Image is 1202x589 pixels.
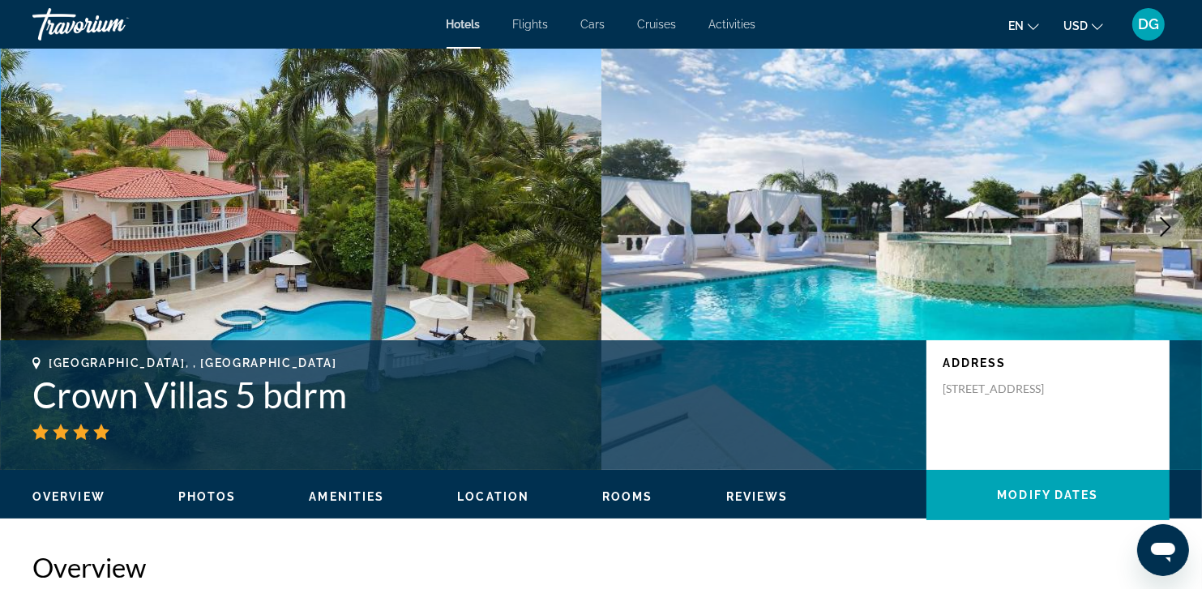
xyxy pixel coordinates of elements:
button: Change language [1008,14,1039,37]
p: [STREET_ADDRESS] [943,382,1072,396]
button: Change currency [1063,14,1103,37]
a: Travorium [32,3,195,45]
button: Amenities [309,489,384,504]
span: Reviews [726,490,789,503]
button: Previous image [16,207,57,247]
h1: Crown Villas 5 bdrm [32,373,910,416]
span: DG [1138,16,1159,32]
p: Address [943,356,1153,369]
button: Modify Dates [926,470,1170,520]
a: Activities [709,18,756,31]
a: Flights [513,18,549,31]
span: Location [457,490,529,503]
a: Hotels [447,18,481,31]
button: User Menu [1127,7,1170,41]
h2: Overview [32,551,1170,583]
button: Photos [178,489,237,504]
span: USD [1063,19,1088,32]
button: Overview [32,489,105,504]
span: [GEOGRAPHIC_DATA], , [GEOGRAPHIC_DATA] [49,356,337,369]
button: Next image [1145,207,1186,247]
span: Amenities [309,490,384,503]
button: Location [457,489,529,504]
span: Rooms [602,490,653,503]
span: en [1008,19,1024,32]
button: Reviews [726,489,789,504]
span: Modify Dates [997,489,1098,502]
iframe: Button to launch messaging window [1137,524,1189,576]
a: Cruises [638,18,677,31]
span: Overview [32,490,105,503]
span: Photos [178,490,237,503]
a: Cars [581,18,605,31]
button: Rooms [602,489,653,504]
